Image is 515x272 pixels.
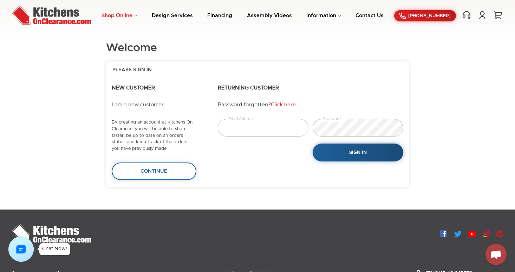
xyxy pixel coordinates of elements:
img: Facebook [440,230,447,237]
img: Kitchens On Clearance [12,5,91,25]
span: Sign In [349,150,367,155]
strong: Returning Customer [218,85,279,91]
div: Chat Now! [42,246,67,251]
h1: Welcome [106,42,157,54]
img: Instagram [483,230,490,237]
img: Kitchens On Clearance [12,224,91,243]
a: [PHONE_NUMBER] [394,10,456,21]
a: Click here. [271,102,297,107]
p: I am a new customer. [112,102,196,108]
span: Continue [141,169,167,174]
a: Assembly Videos [247,13,292,18]
a: Information [306,13,341,18]
a: Continue [112,162,196,180]
span: Please Sign In [112,67,152,73]
strong: New Customer [112,85,155,91]
a: Shop Online [102,13,137,18]
img: Chat with us [8,237,34,262]
a: Design Services [152,13,193,18]
a: Financing [207,13,232,18]
small: By creating an account at Kitchens On Clearance, you will be able to shop faster, be up to date o... [112,120,193,151]
img: Youtube [468,231,476,237]
a: Contact Us [356,13,384,18]
button: Sign In [313,144,403,161]
span: [PHONE_NUMBER] [408,14,451,18]
p: Password forgotten? [218,102,403,108]
div: Open chat [485,244,507,265]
